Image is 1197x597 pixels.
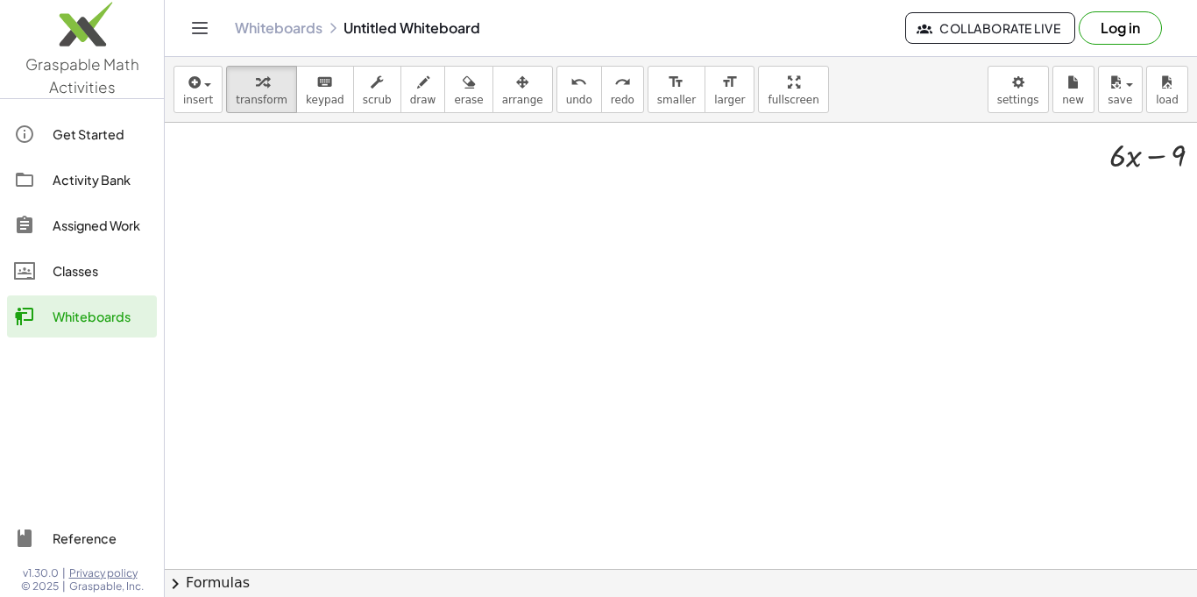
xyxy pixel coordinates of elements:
span: smaller [657,94,696,106]
span: fullscreen [768,94,818,106]
i: keyboard [316,72,333,93]
button: format_sizesmaller [648,66,705,113]
div: Whiteboards [53,306,150,327]
span: larger [714,94,745,106]
i: format_size [668,72,684,93]
span: new [1062,94,1084,106]
div: Assigned Work [53,215,150,236]
div: Activity Bank [53,169,150,190]
div: Get Started [53,124,150,145]
button: fullscreen [758,66,828,113]
button: draw [400,66,446,113]
button: transform [226,66,297,113]
button: undoundo [556,66,602,113]
button: erase [444,66,492,113]
button: settings [988,66,1049,113]
span: undo [566,94,592,106]
a: Whiteboards [235,19,322,37]
i: format_size [721,72,738,93]
button: scrub [353,66,401,113]
span: transform [236,94,287,106]
div: Reference [53,528,150,549]
span: Collaborate Live [920,20,1060,36]
button: Log in [1079,11,1162,45]
a: Activity Bank [7,159,157,201]
span: save [1108,94,1132,106]
button: Toggle navigation [186,14,214,42]
i: redo [614,72,631,93]
a: Whiteboards [7,295,157,338]
a: Reference [7,517,157,559]
button: format_sizelarger [705,66,754,113]
button: redoredo [601,66,644,113]
a: Privacy policy [69,566,144,580]
button: new [1052,66,1094,113]
span: erase [454,94,483,106]
span: draw [410,94,436,106]
button: save [1098,66,1143,113]
button: insert [174,66,223,113]
div: Classes [53,260,150,281]
i: undo [570,72,587,93]
button: chevron_rightFormulas [165,569,1197,597]
button: arrange [492,66,553,113]
span: arrange [502,94,543,106]
span: settings [997,94,1039,106]
span: insert [183,94,213,106]
span: keypad [306,94,344,106]
span: Graspable, Inc. [69,579,144,593]
span: | [62,566,66,580]
span: scrub [363,94,392,106]
button: Collaborate Live [905,12,1075,44]
span: v1.30.0 [23,566,59,580]
span: load [1156,94,1179,106]
span: redo [611,94,634,106]
button: load [1146,66,1188,113]
button: keyboardkeypad [296,66,354,113]
span: © 2025 [21,579,59,593]
span: chevron_right [165,573,186,594]
a: Get Started [7,113,157,155]
span: Graspable Math Activities [25,54,139,96]
a: Assigned Work [7,204,157,246]
span: | [62,579,66,593]
a: Classes [7,250,157,292]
